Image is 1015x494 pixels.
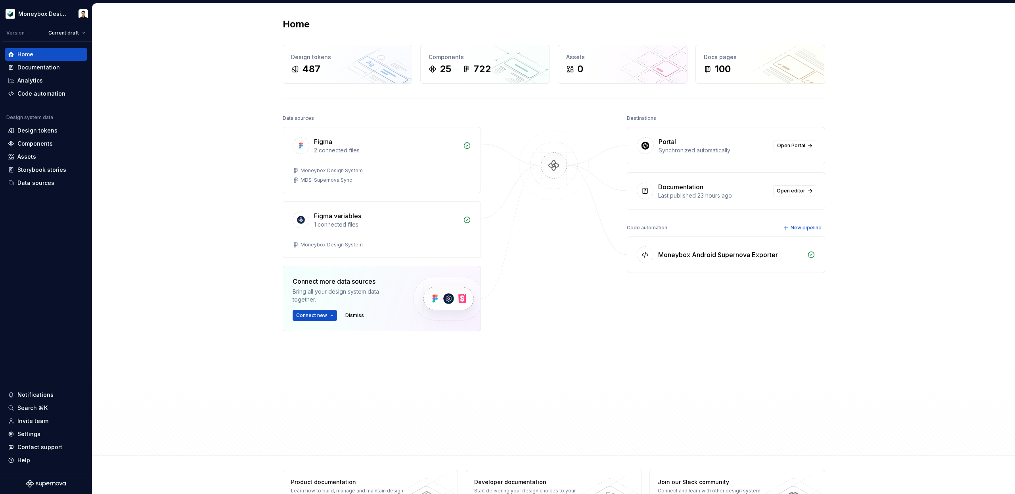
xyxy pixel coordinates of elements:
[26,480,66,488] svg: Supernova Logo
[17,50,33,58] div: Home
[17,417,48,425] div: Invite team
[5,137,87,150] a: Components
[79,9,88,19] img: Derek
[314,211,361,221] div: Figma variables
[301,242,363,248] div: Moneybox Design System
[17,127,57,135] div: Design tokens
[791,225,822,231] span: New pipeline
[566,53,679,61] div: Assets
[283,127,481,193] a: Figma2 connected filesMoneybox Design SystemMDS: Supernova Sync
[342,310,368,321] button: Dismiss
[5,48,87,61] a: Home
[17,179,54,187] div: Data sources
[17,90,65,98] div: Code automation
[293,310,337,321] button: Connect new
[48,30,79,36] span: Current draft
[301,167,363,174] div: Moneybox Design System
[17,404,48,412] div: Search ⌘K
[658,192,768,200] div: Last published 23 hours ago
[473,63,491,75] div: 722
[283,201,481,258] a: Figma variables1 connected filesMoneybox Design System
[6,114,53,121] div: Design system data
[704,53,817,61] div: Docs pages
[5,441,87,454] button: Contact support
[5,402,87,414] button: Search ⌘K
[5,177,87,189] a: Data sources
[314,221,458,229] div: 1 connected files
[429,53,542,61] div: Components
[283,113,314,124] div: Data sources
[17,166,66,174] div: Storybook stories
[45,27,89,38] button: Current draft
[627,113,656,124] div: Destinations
[777,142,805,149] span: Open Portal
[715,63,731,75] div: 100
[17,430,40,438] div: Settings
[296,312,327,319] span: Connect new
[17,391,54,399] div: Notifications
[6,30,25,36] div: Version
[283,45,412,84] a: Design tokens487
[345,312,364,319] span: Dismiss
[474,478,590,486] div: Developer documentation
[658,250,778,259] div: Moneybox Android Supernova Exporter
[17,443,62,451] div: Contact support
[558,45,688,84] a: Assets0
[6,9,15,19] img: 9de6ca4a-8ec4-4eed-b9a2-3d312393a40a.png
[659,146,769,154] div: Synchronized automatically
[17,153,36,161] div: Assets
[302,63,320,75] div: 487
[440,63,451,75] div: 25
[17,456,30,464] div: Help
[5,74,87,87] a: Analytics
[5,87,87,100] a: Code automation
[777,188,805,194] span: Open editor
[658,478,773,486] div: Join our Slack community
[420,45,550,84] a: Components25722
[293,277,400,286] div: Connect more data sources
[2,5,90,22] button: Moneybox Design SystemDerek
[17,140,53,148] div: Components
[18,10,69,18] div: Moneybox Design System
[658,182,703,192] div: Documentation
[659,137,676,146] div: Portal
[291,53,404,61] div: Design tokens
[283,18,310,31] h2: Home
[773,185,815,196] a: Open editor
[781,222,825,233] button: New pipeline
[577,63,583,75] div: 0
[5,428,87,440] a: Settings
[5,163,87,176] a: Storybook stories
[17,77,43,85] div: Analytics
[627,222,667,233] div: Code automation
[314,137,332,146] div: Figma
[291,478,406,486] div: Product documentation
[5,415,87,427] a: Invite team
[774,140,815,151] a: Open Portal
[5,124,87,137] a: Design tokens
[695,45,825,84] a: Docs pages100
[5,150,87,163] a: Assets
[314,146,458,154] div: 2 connected files
[5,388,87,401] button: Notifications
[17,63,60,71] div: Documentation
[5,454,87,467] button: Help
[5,61,87,74] a: Documentation
[301,177,352,183] div: MDS: Supernova Sync
[293,288,400,304] div: Bring all your design system data together.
